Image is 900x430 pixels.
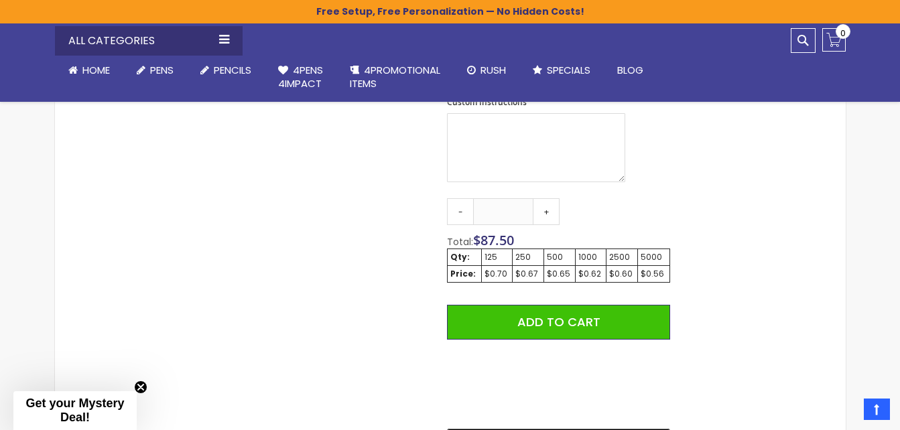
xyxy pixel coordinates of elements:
[517,313,600,330] span: Add to Cart
[578,252,603,263] div: 1000
[519,56,604,85] a: Specials
[123,56,187,85] a: Pens
[641,252,666,263] div: 5000
[515,252,540,263] div: 250
[214,63,251,77] span: Pencils
[187,56,265,85] a: Pencils
[447,305,669,340] button: Add to Cart
[480,63,506,77] span: Rush
[13,391,137,430] div: Get your Mystery Deal!Close teaser
[278,63,323,90] span: 4Pens 4impact
[450,268,476,279] strong: Price:
[454,56,519,85] a: Rush
[485,269,509,279] div: $0.70
[473,231,514,249] span: $
[447,96,527,108] span: Custom Instructions
[55,26,243,56] div: All Categories
[265,56,336,99] a: 4Pens4impact
[547,269,572,279] div: $0.65
[617,63,643,77] span: Blog
[450,251,470,263] strong: Qty:
[641,269,666,279] div: $0.56
[447,198,474,225] a: -
[822,28,846,52] a: 0
[336,56,454,99] a: 4PROMOTIONALITEMS
[609,269,635,279] div: $0.60
[840,27,846,40] span: 0
[150,63,174,77] span: Pens
[547,252,572,263] div: 500
[480,231,514,249] span: 87.50
[515,269,540,279] div: $0.67
[533,198,560,225] a: +
[578,269,603,279] div: $0.62
[25,397,124,424] span: Get your Mystery Deal!
[82,63,110,77] span: Home
[604,56,657,85] a: Blog
[485,252,509,263] div: 125
[447,235,473,248] span: Total:
[789,394,900,430] iframe: Google Customer Reviews
[547,63,590,77] span: Specials
[134,380,147,394] button: Close teaser
[350,63,440,90] span: 4PROMOTIONAL ITEMS
[55,56,123,85] a: Home
[447,350,669,419] iframe: PayPal
[609,252,635,263] div: 2500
